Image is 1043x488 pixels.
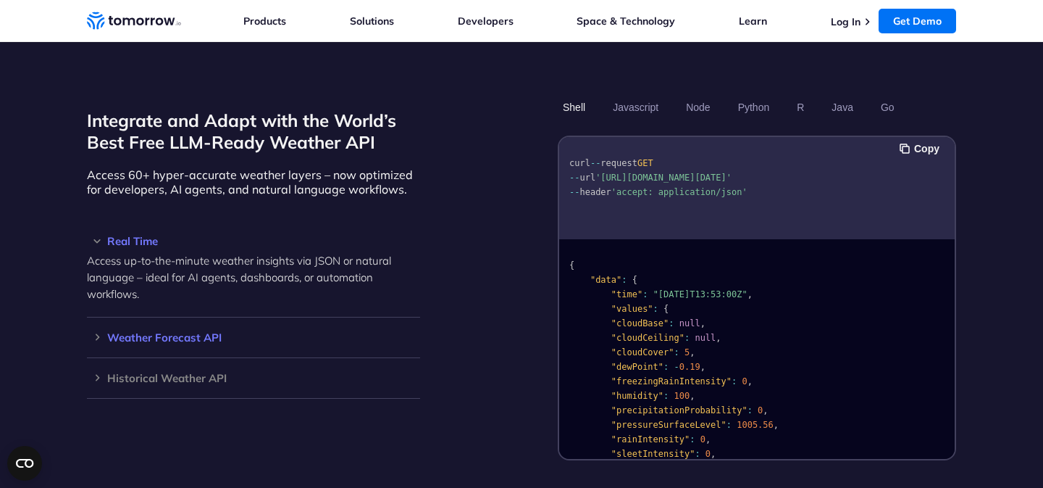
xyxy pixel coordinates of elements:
a: Solutions [350,15,394,28]
span: { [569,260,574,270]
span: header [579,187,611,197]
span: -- [569,187,579,197]
a: Log In [831,15,860,28]
span: : [732,376,737,386]
span: 0 [705,449,711,459]
span: "freezingRainIntensity" [611,376,732,386]
span: , [774,420,779,430]
span: : [663,391,669,401]
button: Python [733,95,775,120]
span: , [700,362,705,372]
button: Javascript [608,95,663,120]
h3: Weather Forecast API [87,332,420,343]
span: request [600,158,637,168]
button: R [792,95,809,120]
span: "humidity" [611,391,663,401]
a: Home link [87,10,181,32]
p: Access up-to-the-minute weather insights via JSON or natural language – ideal for AI agents, dash... [87,252,420,302]
span: , [690,347,695,357]
span: "time" [611,289,642,299]
button: Open CMP widget [7,446,42,481]
span: 0 [700,434,705,444]
span: , [690,391,695,401]
span: 0.19 [679,362,700,372]
span: , [700,318,705,328]
span: : [726,420,732,430]
span: : [669,318,674,328]
span: { [632,275,637,285]
a: Space & Technology [577,15,675,28]
span: 1005.56 [737,420,774,430]
span: null [695,333,716,343]
h3: Historical Weather API [87,373,420,384]
button: Node [681,95,715,120]
span: : [690,434,695,444]
a: Products [243,15,286,28]
span: : [663,362,669,372]
span: GET [637,158,653,168]
span: -- [569,173,579,183]
span: : [621,275,627,285]
span: 100 [674,391,690,401]
span: "dewPoint" [611,362,663,372]
button: Copy [900,141,944,157]
span: , [716,333,721,343]
span: , [705,434,711,444]
span: : [747,405,753,415]
span: "precipitationProbability" [611,405,747,415]
span: "sleetIntensity" [611,449,695,459]
span: : [684,333,690,343]
h3: Real Time [87,236,420,247]
span: , [711,449,716,459]
a: Developers [458,15,514,28]
span: - [674,362,679,372]
span: '[URL][DOMAIN_NAME][DATE]' [595,173,732,183]
span: 0 [758,405,763,415]
span: : [642,289,648,299]
span: "cloudCover" [611,347,674,357]
span: 'accept: application/json' [611,187,747,197]
span: "rainIntensity" [611,434,690,444]
span: : [695,449,700,459]
span: { [663,304,669,314]
a: Get Demo [879,9,956,33]
span: -- [590,158,600,168]
span: 5 [684,347,690,357]
span: "pressureSurfaceLevel" [611,420,726,430]
span: "[DATE]T13:53:00Z" [653,289,747,299]
p: Access 60+ hyper-accurate weather layers – now optimized for developers, AI agents, and natural l... [87,168,420,197]
span: url [579,173,595,183]
span: , [747,376,753,386]
button: Go [876,95,900,120]
span: curl [569,158,590,168]
span: "cloudCeiling" [611,333,684,343]
span: : [674,347,679,357]
span: , [763,405,768,415]
span: 0 [742,376,747,386]
span: , [747,289,753,299]
span: null [679,318,700,328]
h2: Integrate and Adapt with the World’s Best Free LLM-Ready Weather API [87,109,420,153]
span: "data" [590,275,621,285]
span: "values" [611,304,653,314]
a: Learn [739,15,767,28]
span: "cloudBase" [611,318,669,328]
button: Shell [558,95,590,120]
button: Java [826,95,858,120]
span: : [653,304,658,314]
